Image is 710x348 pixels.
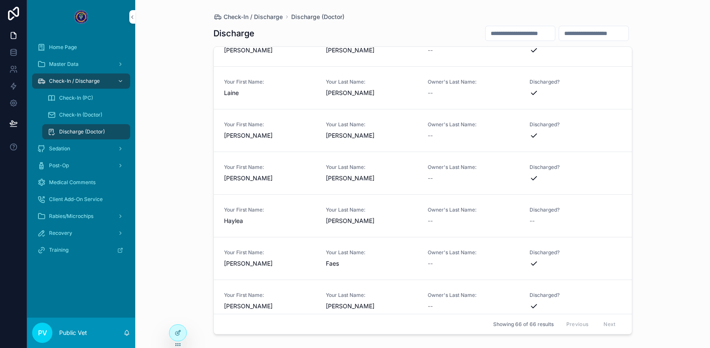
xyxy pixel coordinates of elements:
span: [PERSON_NAME] [326,302,418,310]
span: Discharge (Doctor) [59,128,105,135]
a: Discharge (Doctor) [42,124,130,139]
span: Your Last Name: [326,164,418,171]
p: Public Vet [59,329,87,337]
span: -- [428,174,433,182]
a: Home Page [32,40,130,55]
a: Check-In (Doctor) [42,107,130,122]
span: -- [428,302,433,310]
span: [PERSON_NAME] [326,217,418,225]
span: Showing 66 of 66 results [493,321,554,328]
span: Owner's Last Name: [428,292,519,299]
a: Rabies/Microchips [32,209,130,224]
span: -- [428,131,433,140]
span: Discharged? [530,292,621,299]
span: Training [49,247,68,253]
a: Your First Name:HayleaYour Last Name:[PERSON_NAME]Owner's Last Name:--Discharged?-- [214,195,632,237]
span: Your First Name: [224,292,316,299]
span: Client Add-On Service [49,196,103,203]
span: Your Last Name: [326,249,418,256]
span: -- [530,217,535,225]
span: Your Last Name: [326,79,418,85]
span: [PERSON_NAME] [224,259,316,268]
span: Check-In (PC) [59,95,93,101]
span: -- [428,46,433,54]
span: Faes [326,259,418,268]
span: Rabies/Microchips [49,213,93,220]
span: Check-In / Discharge [49,78,100,84]
span: Your First Name: [224,79,316,85]
span: Discharged? [530,164,621,171]
span: Your Last Name: [326,207,418,213]
span: Laine [224,89,316,97]
div: scrollable content [27,34,135,269]
a: Training [32,242,130,258]
span: Post-Op [49,162,69,169]
span: [PERSON_NAME] [326,174,418,182]
span: Discharged? [530,207,621,213]
span: Haylea [224,217,316,225]
span: [PERSON_NAME] [224,174,316,182]
a: Check-In / Discharge [32,73,130,89]
span: Your First Name: [224,249,316,256]
span: [PERSON_NAME] [326,131,418,140]
span: -- [428,217,433,225]
span: -- [428,259,433,268]
img: App logo [74,10,88,24]
span: [PERSON_NAME] [224,302,316,310]
span: Your First Name: [224,164,316,171]
span: Your Last Name: [326,121,418,128]
a: Medical Comments [32,175,130,190]
span: Sedation [49,145,70,152]
span: [PERSON_NAME] [224,46,316,54]
span: Owner's Last Name: [428,79,519,85]
span: Your Last Name: [326,292,418,299]
span: Check-In (Doctor) [59,111,102,118]
span: Medical Comments [49,179,96,186]
a: Your First Name:[PERSON_NAME]Your Last Name:[PERSON_NAME]Owner's Last Name:--Discharged? [214,152,632,195]
span: Discharged? [530,249,621,256]
span: Home Page [49,44,77,51]
span: Discharged? [530,121,621,128]
span: Owner's Last Name: [428,249,519,256]
a: Check-In (PC) [42,90,130,106]
span: Owner's Last Name: [428,207,519,213]
span: Discharged? [530,79,621,85]
a: Client Add-On Service [32,192,130,207]
span: Recovery [49,230,72,237]
a: Your First Name:[PERSON_NAME]Your Last Name:FaesOwner's Last Name:--Discharged? [214,237,632,280]
a: Your First Name:[PERSON_NAME]Your Last Name:[PERSON_NAME]Owner's Last Name:--Discharged? [214,280,632,323]
a: Recovery [32,226,130,241]
span: Owner's Last Name: [428,121,519,128]
a: Check-In / Discharge [213,13,283,21]
span: -- [428,89,433,97]
h1: Discharge [213,27,254,39]
span: Your First Name: [224,121,316,128]
a: Post-Op [32,158,130,173]
span: Your First Name: [224,207,316,213]
span: PV [38,328,47,338]
span: Master Data [49,61,79,68]
span: Check-In / Discharge [224,13,283,21]
a: Master Data [32,57,130,72]
span: Owner's Last Name: [428,164,519,171]
span: [PERSON_NAME] [326,89,418,97]
span: [PERSON_NAME] [326,46,418,54]
a: Your First Name:[PERSON_NAME]Your Last Name:[PERSON_NAME]Owner's Last Name:--Discharged? [214,109,632,152]
span: [PERSON_NAME] [224,131,316,140]
a: Your First Name:LaineYour Last Name:[PERSON_NAME]Owner's Last Name:--Discharged? [214,67,632,109]
a: Discharge (Doctor) [291,13,344,21]
a: Sedation [32,141,130,156]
